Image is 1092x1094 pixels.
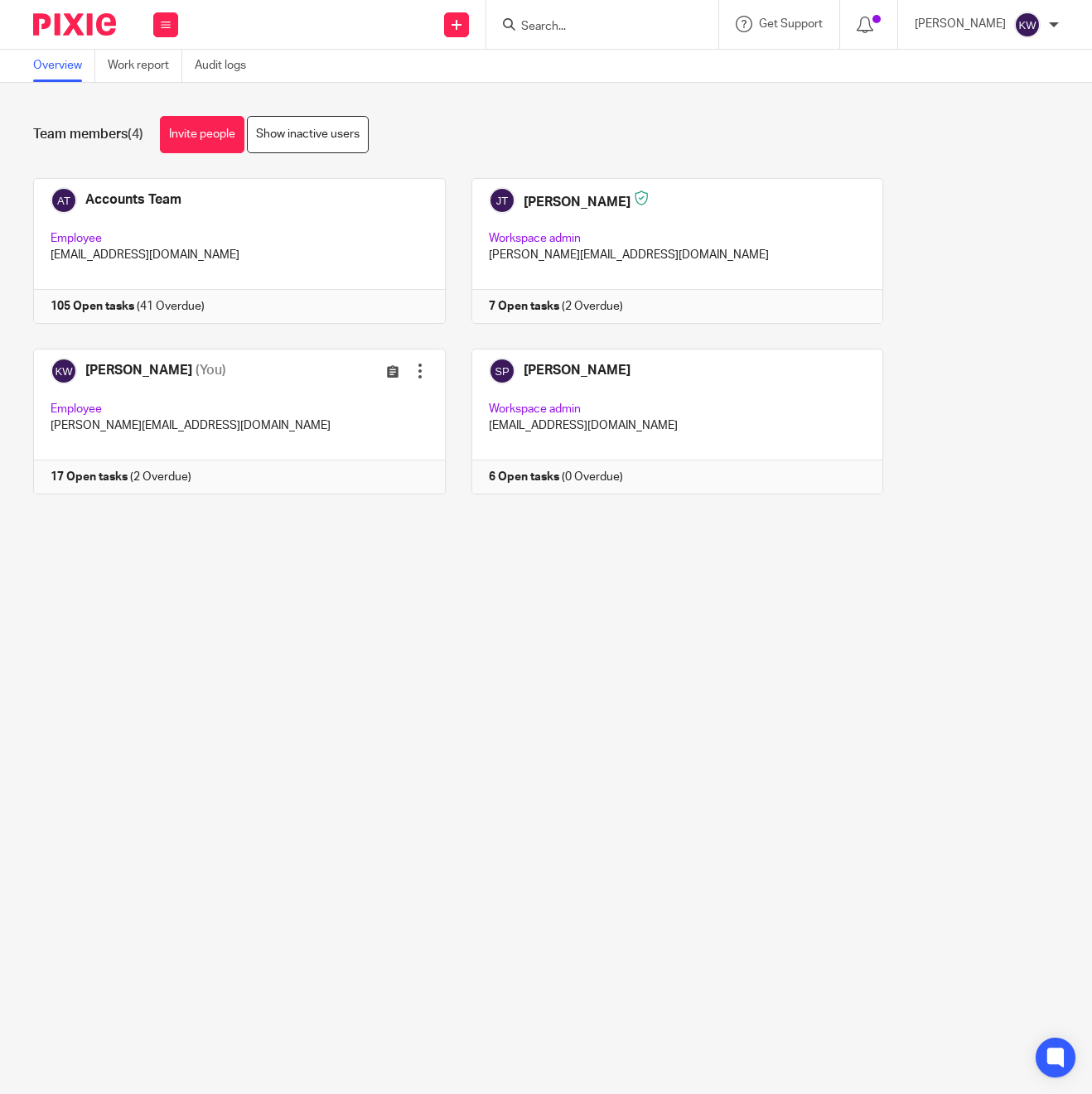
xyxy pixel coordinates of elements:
h1: Team members [33,126,143,143]
a: Invite people [160,116,244,153]
span: (4) [128,128,143,141]
img: svg%3E [1014,12,1041,38]
input: Search [519,20,669,35]
span: Get Support [759,18,823,30]
a: Audit logs [195,50,259,82]
p: [PERSON_NAME] [915,16,1006,32]
a: Overview [33,50,95,82]
img: Pixie [33,13,116,36]
a: Show inactive users [247,116,369,153]
a: Work report [108,50,182,82]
